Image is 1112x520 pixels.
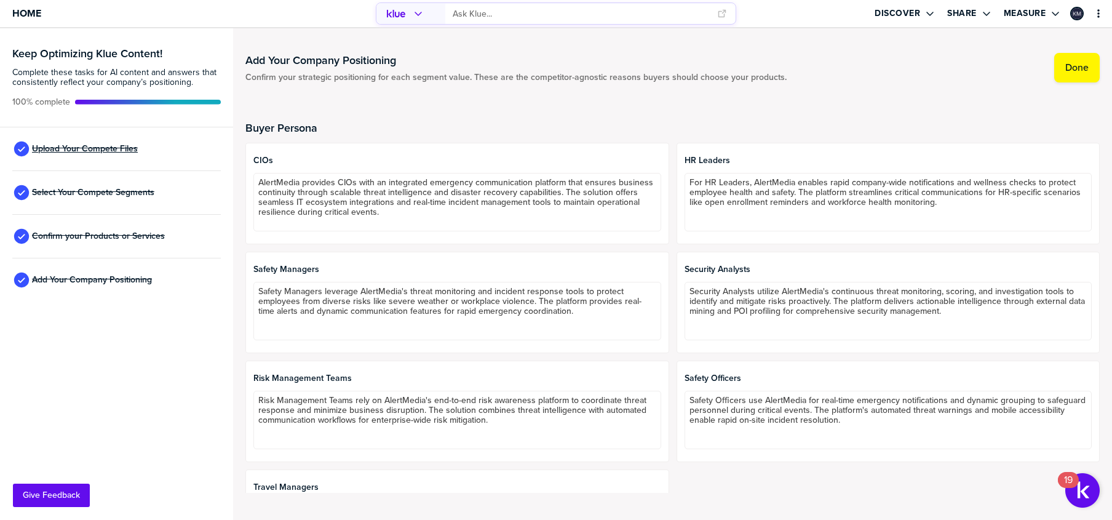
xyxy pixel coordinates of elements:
[1070,7,1084,20] div: Kacie McDonald
[685,265,1092,274] span: Security Analysts
[685,374,1092,383] span: Safety Officers
[1069,6,1085,22] a: Edit Profile
[1065,62,1089,74] label: Done
[253,156,661,166] span: CIOs
[875,8,920,19] label: Discover
[253,282,661,340] textarea: Safety Managers leverage AlertMedia's threat monitoring and incident response tools to protect em...
[13,484,90,507] button: Give Feedback
[253,265,661,274] span: Safety Managers
[253,482,661,492] span: Travel Managers
[685,173,1092,231] textarea: For HR Leaders, AlertMedia enables rapid company-wide notifications and wellness checks to protec...
[253,391,661,449] textarea: Risk Management Teams rely on AlertMedia's end-to-end risk awareness platform to coordinate threa...
[1004,8,1046,19] label: Measure
[12,48,221,59] h3: Keep Optimizing Klue Content!
[12,97,70,107] span: Active
[32,275,152,285] span: Add Your Company Positioning
[453,4,710,24] input: Ask Klue...
[253,173,661,231] textarea: AlertMedia provides CIOs with an integrated emergency communication platform that ensures busines...
[253,374,661,383] span: Risk Management Teams
[12,68,221,87] span: Complete these tasks for AI content and answers that consistently reflect your company’s position...
[685,391,1092,449] textarea: Safety Officers use AlertMedia for real-time emergency notifications and dynamic grouping to safe...
[685,282,1092,340] textarea: Security Analysts utilize AlertMedia's continuous threat monitoring, scoring, and investigation t...
[1065,473,1100,508] button: Open Resource Center, 19 new notifications
[32,144,138,154] span: Upload Your Compete Files
[12,8,41,18] span: Home
[245,53,787,68] h1: Add Your Company Positioning
[1071,8,1082,19] img: 84cfbf81ba379cda479af9dee77e49c5-sml.png
[1064,480,1073,496] div: 19
[245,73,787,82] span: Confirm your strategic positioning for each segment value. These are the competitor-agnostic reas...
[32,231,165,241] span: Confirm your Products or Services
[685,156,1092,166] span: HR Leaders
[947,8,977,19] label: Share
[32,188,154,198] span: Select Your Compete Segments
[245,122,1100,134] h2: Buyer Persona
